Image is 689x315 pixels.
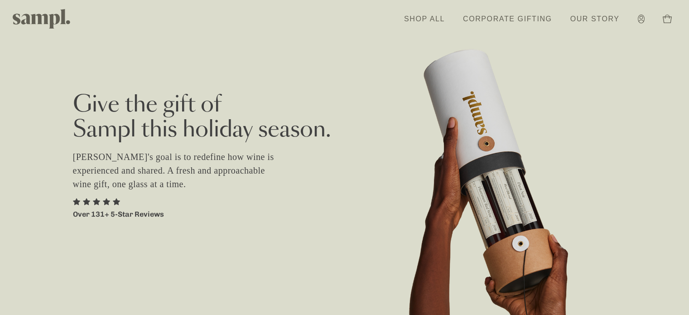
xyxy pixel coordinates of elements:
a: Our Story [566,9,624,29]
a: Corporate Gifting [458,9,557,29]
h2: Give the gift of Sampl this holiday season. [73,93,617,143]
img: Sampl logo [13,9,71,29]
a: Shop All [400,9,449,29]
p: Over 131+ 5-Star Reviews [73,209,164,220]
p: [PERSON_NAME]'s goal is to redefine how wine is experienced and shared. A fresh and approachable ... [73,150,286,191]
